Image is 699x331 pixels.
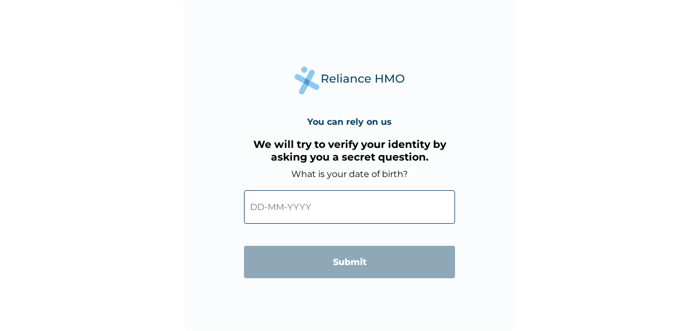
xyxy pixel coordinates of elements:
input: DD-MM-YYYY [244,190,455,224]
input: Submit [244,246,455,278]
h4: You can rely on us [307,117,392,127]
h3: We will try to verify your identity by asking you a secret question. [244,138,455,163]
img: Reliance Health's Logo [295,67,404,95]
label: What is your date of birth? [291,169,408,179]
